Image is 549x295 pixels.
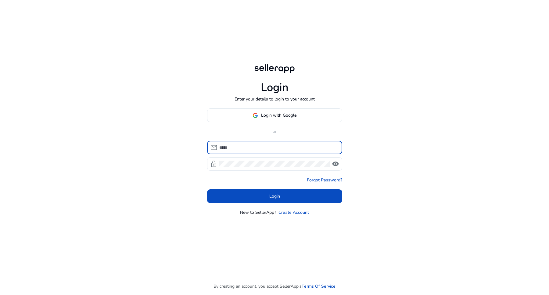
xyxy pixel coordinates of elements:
span: Login with Google [261,112,296,118]
a: Create Account [278,209,309,216]
span: visibility [332,160,339,168]
span: lock [210,160,217,168]
p: or [207,128,342,135]
h1: Login [261,81,289,94]
button: Login with Google [207,108,342,122]
span: Login [269,193,280,199]
img: google-logo.svg [253,113,258,118]
a: Forgot Password? [307,177,342,183]
p: New to SellerApp? [240,209,276,216]
button: Login [207,189,342,203]
p: Enter your details to login to your account [235,96,315,102]
a: Terms Of Service [302,283,335,290]
span: mail [210,144,217,151]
